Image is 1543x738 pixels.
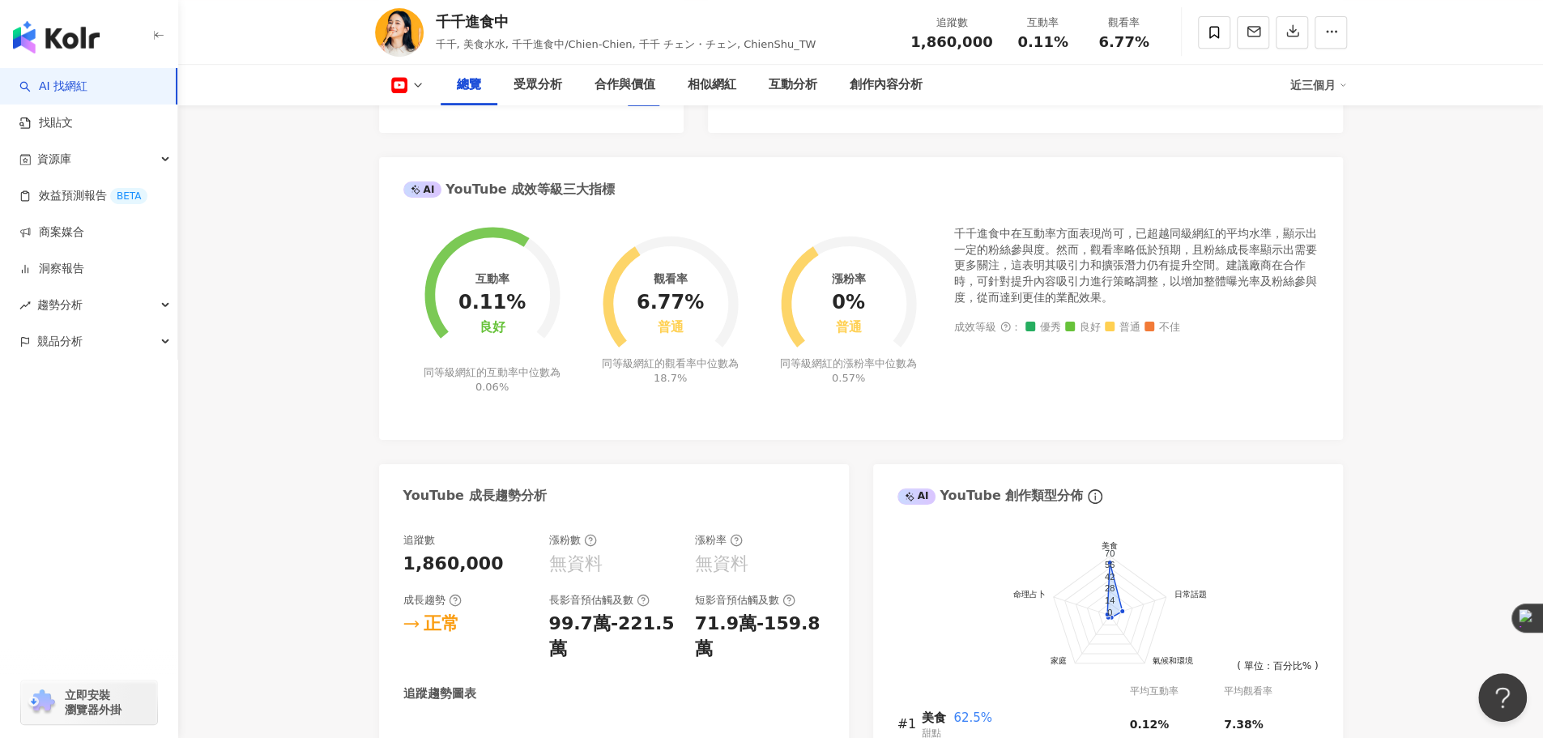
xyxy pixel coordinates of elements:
[375,8,424,57] img: KOL Avatar
[549,593,650,608] div: 長影音預估觸及數
[403,487,547,505] div: YouTube 成長趨勢分析
[1130,718,1170,731] span: 0.12%
[637,292,704,314] div: 6.77%
[37,141,71,177] span: 資源庫
[954,322,1319,334] div: 成效等級 ：
[654,372,687,384] span: 18.7%
[897,714,922,734] div: #1
[1017,34,1068,50] span: 0.11%
[595,75,655,95] div: 合作與價值
[13,21,100,53] img: logo
[403,181,616,198] div: YouTube 成效等級三大指標
[1025,322,1061,334] span: 優秀
[457,75,481,95] div: 總覽
[850,75,923,95] div: 創作內容分析
[688,75,736,95] div: 相似網紅
[1152,655,1192,664] text: 氣候和環境
[836,320,862,335] div: 普通
[1174,590,1206,599] text: 日常話題
[421,365,563,395] div: 同等級網紅的互動率中位數為
[910,15,992,31] div: 追蹤數
[1051,655,1067,664] text: 家庭
[1130,684,1224,699] div: 平均互動率
[549,552,603,577] div: 無資料
[832,292,865,314] div: 0%
[403,181,442,198] div: AI
[1065,322,1101,334] span: 良好
[832,372,865,384] span: 0.57%
[1144,322,1180,334] span: 不佳
[897,488,936,505] div: AI
[1012,15,1074,31] div: 互動率
[1012,590,1045,599] text: 命理占卜
[65,688,121,717] span: 立即安裝 瀏覽器外掛
[657,320,683,335] div: 普通
[19,300,31,311] span: rise
[832,272,866,285] div: 漲粉率
[475,381,509,393] span: 0.06%
[1224,684,1319,699] div: 平均觀看率
[403,552,504,577] div: 1,860,000
[19,79,87,95] a: searchAI 找網紅
[1093,15,1155,31] div: 觀看率
[954,226,1319,305] div: 千千進食中在互動率方面表現尚可，已超越同級網紅的平均水準，顯示出一定的粉絲參與度。然而，觀看率略低於預期，且粉絲成長率顯示出需要更多關注，這表明其吸引力和擴張潛力仍有提升空間。建議廠商在合作時，...
[769,75,817,95] div: 互動分析
[458,292,526,314] div: 0.11%
[475,272,509,285] div: 互動率
[778,356,919,386] div: 同等級網紅的漲粉率中位數為
[549,533,597,548] div: 漲粉數
[1102,540,1118,549] text: 美食
[695,593,795,608] div: 短影音預估觸及數
[653,272,687,285] div: 觀看率
[1106,607,1111,616] text: 0
[37,287,83,323] span: 趨勢分析
[403,685,476,702] div: 追蹤趨勢圖表
[897,487,1084,505] div: YouTube 創作類型分佈
[549,612,679,662] div: 99.7萬-221.5萬
[1105,322,1140,334] span: 普通
[1290,72,1347,98] div: 近三個月
[403,593,462,608] div: 成長趨勢
[514,75,562,95] div: 受眾分析
[19,188,147,204] a: 效益預測報告BETA
[479,320,505,335] div: 良好
[910,33,992,50] span: 1,860,000
[1104,571,1114,581] text: 42
[922,710,946,725] span: 美食
[695,533,743,548] div: 漲粉率
[424,612,459,637] div: 正常
[695,552,748,577] div: 無資料
[26,689,58,715] img: chrome extension
[21,680,157,724] a: chrome extension立即安裝 瀏覽器外掛
[1104,560,1114,569] text: 56
[1098,34,1149,50] span: 6.77%
[19,224,84,241] a: 商案媒合
[953,710,992,725] span: 62.5%
[599,356,741,386] div: 同等級網紅的觀看率中位數為
[19,261,84,277] a: 洞察報告
[1104,595,1114,605] text: 14
[436,11,816,32] div: 千千進食中
[436,38,816,50] span: 千千, 美食水水, 千千進食中/Chien-Chien, 千千 チェン・チェン, ChienShu_TW
[1104,583,1114,593] text: 28
[19,115,73,131] a: 找貼文
[403,533,435,548] div: 追蹤數
[1085,487,1105,506] span: info-circle
[1104,548,1114,557] text: 70
[1224,718,1264,731] span: 7.38%
[37,323,83,360] span: 競品分析
[695,612,825,662] div: 71.9萬-159.8萬
[1478,673,1527,722] iframe: Help Scout Beacon - Open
